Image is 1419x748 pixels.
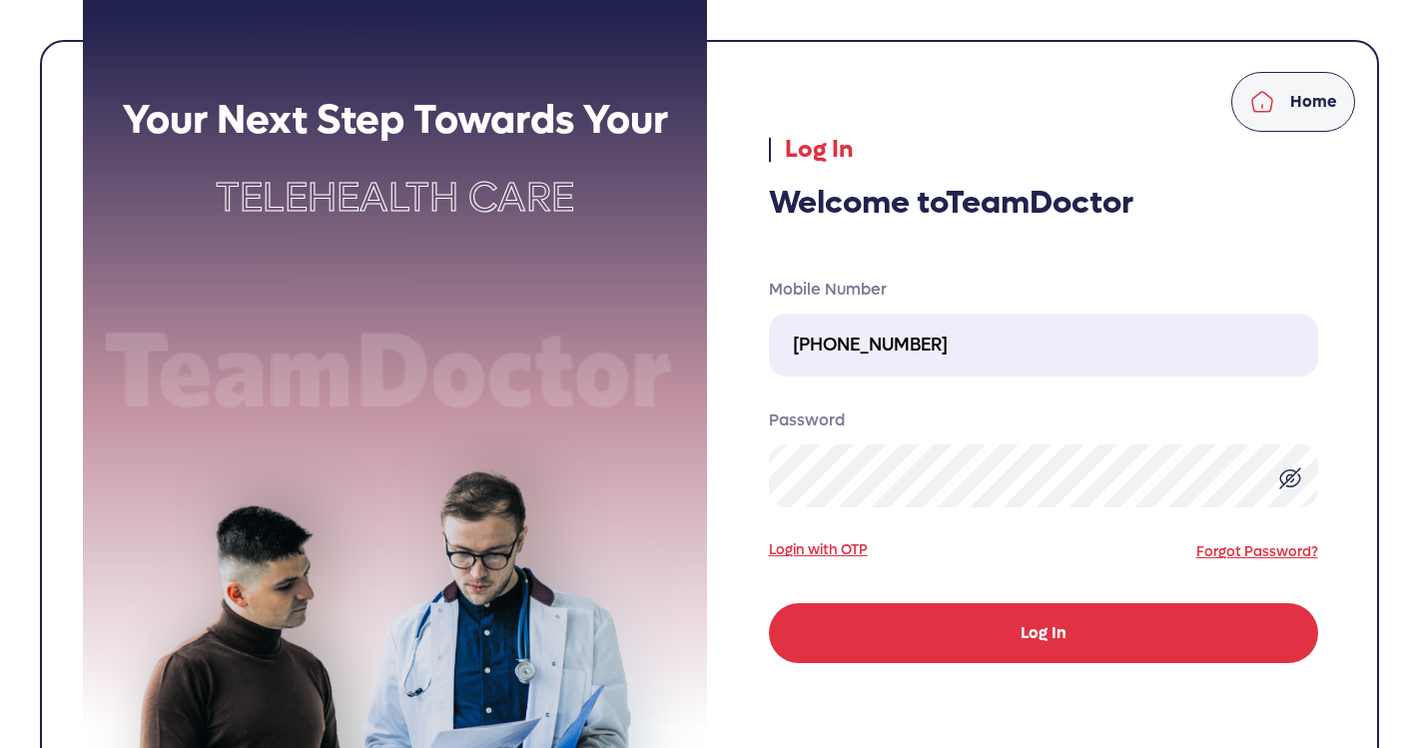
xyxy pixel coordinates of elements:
[769,184,1318,222] h3: Welcome to
[769,314,1318,376] input: Enter mobile number
[769,132,1318,168] p: Log In
[1250,90,1274,114] img: home.svg
[1196,542,1318,561] a: Forgot Password?
[83,324,707,421] img: Team doctor text
[946,182,1133,224] span: TeamDoctor
[769,603,1318,663] button: Log In
[1278,466,1302,490] img: eye
[769,278,1318,302] label: Mobile Number
[1290,90,1337,114] p: Home
[83,96,707,144] h2: Your Next Step Towards Your
[1231,72,1355,132] a: Home
[769,408,1318,432] label: Password
[769,539,868,560] a: Login with OTP
[83,168,707,228] p: Telehealth Care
